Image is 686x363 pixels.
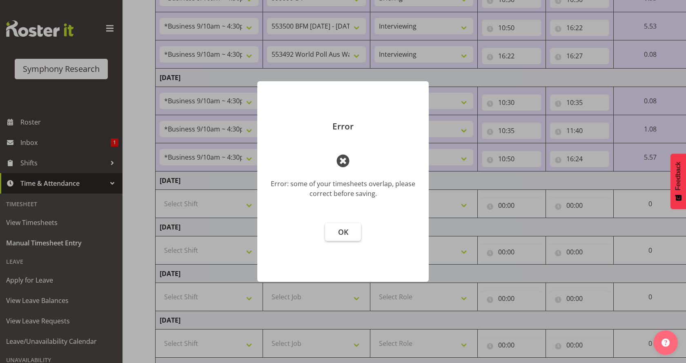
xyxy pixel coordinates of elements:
button: Feedback - Show survey [670,154,686,209]
span: OK [338,227,348,237]
div: Error: some of your timesheets overlap, please correct before saving. [269,179,416,198]
img: help-xxl-2.png [661,339,670,347]
span: Feedback [675,162,682,190]
p: Error [265,122,421,131]
button: OK [325,223,361,241]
